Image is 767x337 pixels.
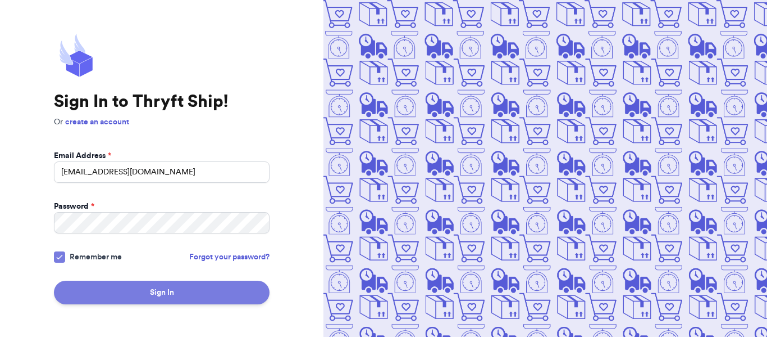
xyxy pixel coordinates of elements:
[54,150,111,161] label: Email Address
[65,118,129,126] a: create an account
[54,281,270,304] button: Sign In
[54,92,270,112] h1: Sign In to Thryft Ship!
[54,201,94,212] label: Password
[189,251,270,263] a: Forgot your password?
[54,116,270,128] p: Or
[70,251,122,263] span: Remember me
